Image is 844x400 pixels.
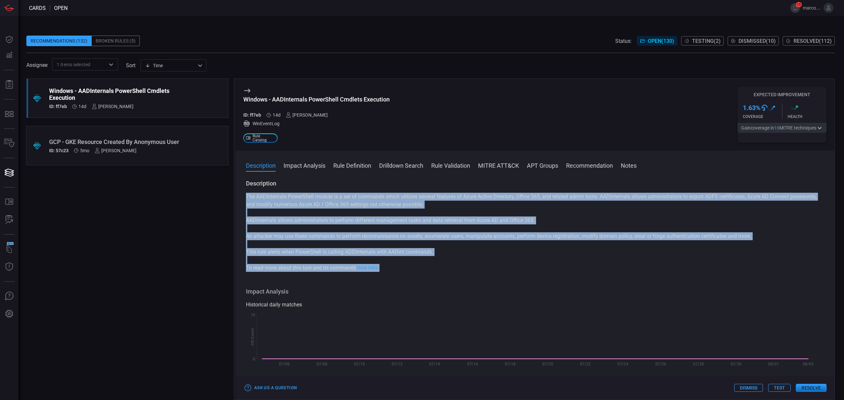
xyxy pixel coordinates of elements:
[1,135,17,151] button: Inventory
[49,87,181,101] div: Windows - AADInternals PowerShell Cmdlets Execution
[1,165,17,181] button: Cards
[246,180,824,187] h3: Description
[78,104,86,109] span: Aug 05, 2025 7:03 AM
[95,148,136,153] div: [PERSON_NAME]
[49,138,181,145] div: GCP - GKE Resource Created By Anonymous User
[1,106,17,122] button: MITRE - Detection Posture
[1,241,17,257] button: Wingman
[354,362,365,366] text: 07/10
[379,161,423,169] button: Drilldown Search
[743,114,782,119] div: Coverage
[273,112,281,118] span: Aug 05, 2025 7:03 AM
[49,148,69,153] h5: ID: 57c23
[246,193,824,209] p: The AADInternals PowerShell module is a set of commands which utilizes several features of Azure ...
[286,112,328,118] div: [PERSON_NAME]
[1,194,17,210] button: Rule Catalog
[693,362,704,366] text: 07/28
[615,38,632,44] span: Status:
[80,148,89,153] span: Mar 17, 2025 10:05 AM
[738,38,776,44] span: Dismissed ( 10 )
[1,212,17,228] button: ALERT ANALYSIS
[743,104,761,112] h3: 1.63 %
[692,38,721,44] span: Testing ( 2 )
[246,301,824,309] div: Historical daily matches
[648,38,674,44] span: Open ( 130 )
[1,77,17,93] button: Reports
[316,362,327,366] text: 07/08
[356,265,379,271] a: click here.
[251,313,255,317] text: 10
[467,362,478,366] text: 07/16
[655,362,666,366] text: 07/26
[1,288,17,304] button: Ask Us A Question
[542,362,553,366] text: 07/20
[681,36,724,45] button: Testing(2)
[126,62,136,69] label: sort
[26,62,47,68] span: Assignee
[1,47,17,63] button: Detections
[429,362,440,366] text: 07/14
[246,248,824,256] p: This rule alerts when PowerShell is calling ADDInternals with AADint commands.
[279,362,290,366] text: 07/06
[790,3,800,13] button: 15
[796,384,827,392] button: Resolve
[333,161,371,169] button: Rule Definition
[246,264,824,272] p: To read more about this tool and its commands
[728,36,779,45] button: Dismissed(10)
[738,92,827,97] h5: Expected Improvement
[392,362,403,366] text: 07/12
[253,134,275,142] span: Rule Catalog
[29,5,46,11] span: Cards
[106,60,116,69] button: Open
[618,362,628,366] text: 07/24
[243,112,261,118] h5: ID: ff7eb
[621,161,637,169] button: Notes
[803,362,814,366] text: 08/03
[796,2,802,7] span: 15
[57,61,90,68] span: 1 Items selected
[1,32,17,47] button: Dashboard
[26,36,92,46] div: Recommendations (132)
[738,123,827,133] button: Gaincoverage in16MITRE techniques
[1,306,17,322] button: Preferences
[246,216,824,224] p: AADInternals allows administrators to perform different management tasks and data retrieval from ...
[250,328,255,345] text: Hit Count
[54,5,68,11] span: open
[731,362,741,366] text: 07/30
[92,104,134,109] div: [PERSON_NAME]
[566,161,613,169] button: Recommendation
[774,125,779,130] span: 16
[246,232,824,240] p: An attacker may use these commands to perform reconnaissance on assets, enumerate users, manipula...
[92,36,140,46] div: Broken Rules (5)
[49,104,67,109] h5: ID: ff7eb
[527,161,558,169] button: APT Groups
[768,362,779,366] text: 08/01
[505,362,516,366] text: 07/18
[243,383,298,393] button: Ask Us a Question
[783,36,835,45] button: Resolved(112)
[246,288,824,296] h3: Impact Analysis
[145,62,196,69] div: Time
[246,161,276,169] button: Description
[243,96,390,103] div: Windows - AADInternals PowerShell Cmdlets Execution
[637,36,677,45] button: Open(130)
[431,161,470,169] button: Rule Validation
[478,161,519,169] button: MITRE ATT&CK
[580,362,591,366] text: 07/22
[243,120,390,127] div: WinEventLog
[794,38,832,44] span: Resolved ( 112 )
[1,259,17,275] button: Threat Intelligence
[734,384,763,392] button: Dismiss
[803,5,821,11] span: marco.[PERSON_NAME]
[788,114,827,119] div: Health
[768,384,791,392] button: Test
[253,357,255,361] text: 0
[284,161,325,169] button: Impact Analysis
